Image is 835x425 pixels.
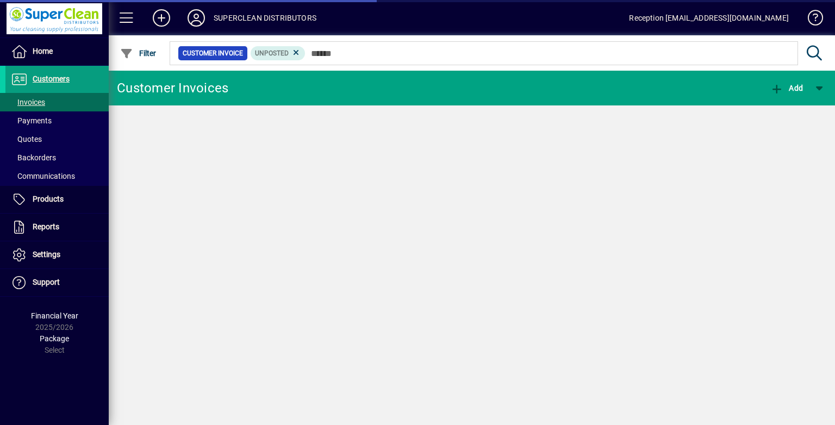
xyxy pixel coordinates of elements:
[183,48,243,59] span: Customer Invoice
[33,47,53,55] span: Home
[5,269,109,296] a: Support
[5,130,109,148] a: Quotes
[768,78,806,98] button: Add
[5,148,109,167] a: Backorders
[144,8,179,28] button: Add
[629,9,789,27] div: Reception [EMAIL_ADDRESS][DOMAIN_NAME]
[117,79,228,97] div: Customer Invoices
[33,222,59,231] span: Reports
[40,334,69,343] span: Package
[5,93,109,111] a: Invoices
[5,167,109,185] a: Communications
[11,98,45,107] span: Invoices
[31,311,78,320] span: Financial Year
[800,2,821,37] a: Knowledge Base
[214,9,316,27] div: SUPERCLEAN DISTRIBUTORS
[117,43,159,63] button: Filter
[11,172,75,180] span: Communications
[11,153,56,162] span: Backorders
[5,186,109,213] a: Products
[120,49,157,58] span: Filter
[33,195,64,203] span: Products
[11,135,42,143] span: Quotes
[5,241,109,268] a: Settings
[255,49,289,57] span: Unposted
[33,278,60,286] span: Support
[11,116,52,125] span: Payments
[179,8,214,28] button: Profile
[251,46,306,60] mat-chip: Customer Invoice Status: Unposted
[33,74,70,83] span: Customers
[5,111,109,130] a: Payments
[5,38,109,65] a: Home
[33,250,60,259] span: Settings
[5,214,109,241] a: Reports
[770,84,803,92] span: Add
